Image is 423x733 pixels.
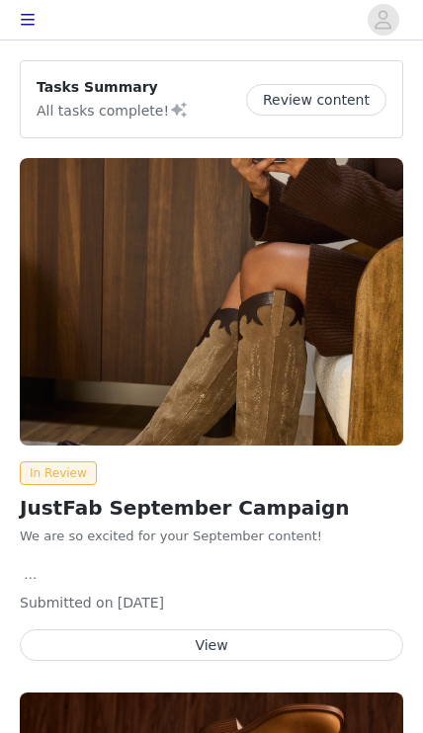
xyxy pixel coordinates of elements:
[20,158,403,446] img: JustFab
[246,84,386,116] button: Review content
[20,493,403,523] h2: JustFab September Campaign
[374,4,392,36] div: avatar
[37,98,189,122] p: All tasks complete!
[20,629,403,661] button: View
[20,595,114,611] span: Submitted on
[20,638,403,653] a: View
[20,527,403,546] p: We are so excited for your September content!
[118,595,164,611] span: [DATE]
[37,77,189,98] p: Tasks Summary
[20,461,97,485] span: In Review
